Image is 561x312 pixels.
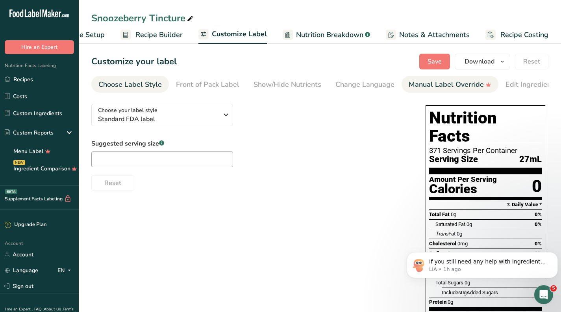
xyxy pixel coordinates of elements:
span: Recipe Costing [500,30,548,40]
button: Reset [515,54,548,69]
button: Choose your label style Standard FDA label [91,104,233,126]
i: Trans [435,231,448,237]
a: Customize Label [198,25,267,44]
div: Manual Label Override [409,79,491,90]
span: Recipe Setup [62,30,105,40]
a: About Us . [44,306,63,312]
span: 0g [451,211,456,217]
div: Front of Pack Label [176,79,239,90]
span: Protein [429,299,446,305]
span: Recipe Builder [135,30,183,40]
div: 0 [532,176,542,197]
a: Recipe Builder [120,26,183,44]
span: Choose your label style [98,106,157,114]
button: Hire an Expert [5,40,74,54]
span: 27mL [519,155,542,164]
div: Snoozeberry Tincture [91,11,195,25]
span: Includes Added Sugars [442,290,498,295]
iframe: Intercom notifications message [404,235,561,291]
label: Suggested serving size [91,139,233,148]
button: Download [455,54,510,69]
span: 0g [467,221,472,227]
span: Reset [104,178,121,188]
span: Standard FDA label [98,114,218,124]
span: Customize Label [212,29,267,39]
iframe: Intercom live chat [534,285,553,304]
a: Language [5,263,38,277]
div: Amount Per Serving [429,176,497,183]
span: 0% [535,221,542,227]
div: Choose Label Style [98,79,162,90]
div: Show/Hide Nutrients [254,79,321,90]
span: 5 [550,285,557,291]
span: Fat [435,231,455,237]
div: NEW [13,160,25,165]
span: Nutrition Breakdown [296,30,363,40]
span: 0g [461,290,467,295]
span: Reset [523,57,540,66]
div: 371 Servings Per Container [429,147,542,155]
span: Serving Size [429,155,478,164]
div: Change Language [335,79,394,90]
div: EN [57,265,74,275]
button: Reset [91,175,134,191]
a: Recipe Costing [485,26,548,44]
button: Save [419,54,450,69]
a: Nutrition Breakdown [283,26,370,44]
span: Notes & Attachments [399,30,470,40]
h1: Customize your label [91,55,177,68]
a: Notes & Attachments [386,26,470,44]
span: 0% [535,211,542,217]
span: Saturated Fat [435,221,465,227]
span: 0g [448,299,453,305]
span: Download [465,57,494,66]
span: Save [428,57,442,66]
div: Calories [429,183,497,195]
a: FAQ . [34,306,44,312]
h1: Nutrition Facts [429,109,542,145]
span: 0g [457,231,462,237]
div: BETA [5,189,17,194]
span: Total Fat [429,211,450,217]
a: Hire an Expert . [5,306,33,312]
div: Custom Reports [5,129,54,137]
section: % Daily Value * [429,200,542,209]
div: Upgrade Plan [5,221,46,229]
